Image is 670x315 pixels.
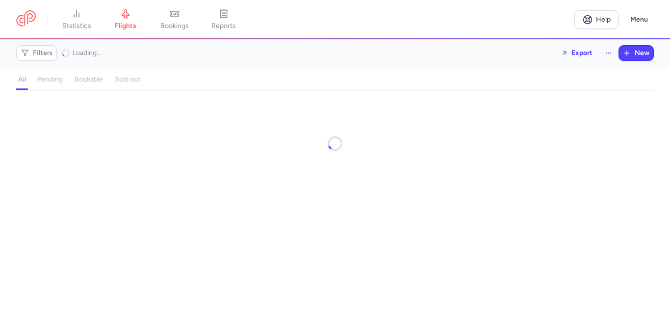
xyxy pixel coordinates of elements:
[33,49,53,57] span: Filters
[115,22,136,30] span: flights
[73,49,101,57] span: Loading...
[624,10,654,29] button: Menu
[619,46,653,60] button: New
[160,22,189,30] span: bookings
[596,16,611,23] span: Help
[17,46,56,60] button: Filters
[52,9,101,30] a: statistics
[62,22,91,30] span: statistics
[150,9,199,30] a: bookings
[555,45,599,61] button: Export
[211,22,236,30] span: reports
[16,10,36,29] a: CitizenPlane red outlined logo
[199,9,248,30] a: reports
[574,10,618,29] a: Help
[571,49,593,57] span: Export
[635,49,649,57] span: New
[101,9,150,30] a: flights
